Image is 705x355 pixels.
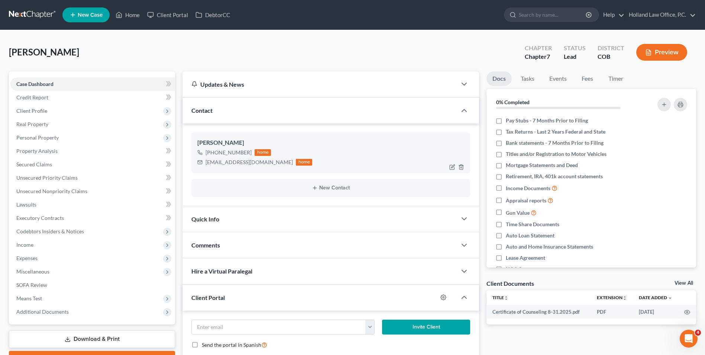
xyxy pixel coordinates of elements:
span: Auto Loan Statement [506,232,554,239]
a: Unsecured Priority Claims [10,171,175,185]
div: [EMAIL_ADDRESS][DOMAIN_NAME] [206,159,293,166]
span: Executory Contracts [16,215,64,221]
div: [PERSON_NAME] [197,138,464,147]
a: Case Dashboard [10,77,175,91]
button: Preview [636,44,687,61]
span: Appraisal reports [506,197,546,204]
td: PDF [591,305,633,319]
a: Unsecured Nonpriority Claims [10,185,175,198]
span: Personal Property [16,134,59,141]
span: New Case [78,12,103,18]
span: Contact [191,107,213,114]
span: Quick Info [191,215,219,223]
span: Income Documents [506,185,550,192]
div: COB [598,52,624,61]
a: Timer [602,71,629,86]
span: Additional Documents [16,308,69,315]
a: Holland Law Office, P.C. [625,8,696,22]
span: Hire a Virtual Paralegal [191,268,252,275]
a: Help [599,8,624,22]
span: Retirement, IRA, 401k account statements [506,173,603,180]
a: Download & Print [9,330,175,348]
a: Property Analysis [10,144,175,158]
i: unfold_more [622,296,627,300]
span: Mortgage Statements and Deed [506,161,578,169]
a: Secured Claims [10,158,175,171]
a: Home [112,8,143,22]
div: Client Documents [486,279,534,287]
input: Enter email [192,320,365,334]
a: Events [543,71,573,86]
span: HOA Statement [506,265,543,273]
td: [DATE] [633,305,678,319]
span: Lease Agreement [506,254,545,262]
span: Means Test [16,295,42,301]
span: Titles and/or Registration to Motor Vehicles [506,150,607,158]
a: Fees [576,71,599,86]
span: Client Profile [16,108,47,114]
a: Tasks [515,71,540,86]
a: Titleunfold_more [492,295,508,300]
div: Chapter [525,52,552,61]
span: Pay Stubs - 7 Months Prior to Filing [506,117,588,124]
iframe: Intercom live chat [680,330,698,348]
a: Client Portal [143,8,192,22]
a: Extensionunfold_more [597,295,627,300]
td: Certificate of Counseling 8-31.2025.pdf [486,305,591,319]
span: Credit Report [16,94,48,100]
span: SOFA Review [16,282,47,288]
button: Invite Client [382,320,470,335]
span: Lawsuits [16,201,36,208]
span: 7 [547,53,550,60]
div: Chapter [525,44,552,52]
span: Send the portal in Spanish [202,342,261,348]
span: [PERSON_NAME] [9,47,79,57]
button: New Contact [197,185,464,191]
span: Tax Returns - Last 2 Years Federal and State [506,128,605,135]
div: Lead [564,52,586,61]
a: View All [675,281,693,286]
strong: 0% Completed [496,99,530,105]
div: Updates & News [191,80,448,88]
a: Lawsuits [10,198,175,211]
span: Expenses [16,255,38,261]
span: Property Analysis [16,148,58,154]
i: expand_more [668,296,672,300]
span: Time Share Documents [506,221,559,228]
a: Executory Contracts [10,211,175,225]
span: Auto and Home Insurance Statements [506,243,593,250]
div: home [255,149,271,156]
div: home [296,159,312,166]
span: Gun Value [506,209,530,217]
span: Client Portal [191,294,225,301]
span: 4 [695,330,701,336]
span: Case Dashboard [16,81,54,87]
a: Date Added expand_more [639,295,672,300]
span: Secured Claims [16,161,52,167]
a: Credit Report [10,91,175,104]
a: SOFA Review [10,278,175,292]
span: Unsecured Nonpriority Claims [16,188,87,194]
span: Real Property [16,121,48,127]
div: Status [564,44,586,52]
a: Docs [486,71,512,86]
span: Unsecured Priority Claims [16,175,78,181]
div: [PHONE_NUMBER] [206,149,252,156]
span: Bank statements - 7 Months Prior to Filing [506,139,604,147]
span: Codebtors Insiders & Notices [16,228,84,234]
span: Income [16,242,33,248]
span: Miscellaneous [16,268,49,275]
span: Comments [191,242,220,249]
div: District [598,44,624,52]
a: DebtorCC [192,8,234,22]
input: Search by name... [519,8,587,22]
i: unfold_more [504,296,508,300]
